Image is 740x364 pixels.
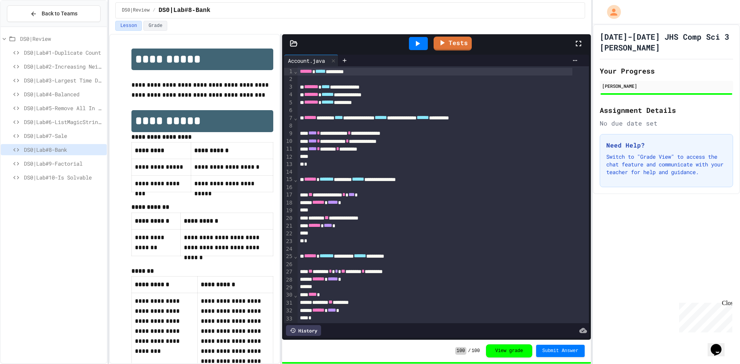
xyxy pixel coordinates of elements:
button: Grade [143,21,167,31]
div: 4 [284,91,294,99]
span: Back to Teams [42,10,77,18]
span: DS0|Lab#1-Duplicate Count [24,49,104,57]
div: History [286,325,321,336]
iframe: chat widget [676,300,732,332]
div: 13 [284,161,294,168]
span: Submit Answer [542,348,579,354]
p: Switch to "Grade View" to access the chat feature and communicate with your teacher for help and ... [606,153,727,176]
span: DS0|Lab#10-Is Solvable [24,173,104,181]
div: 11 [284,145,294,153]
div: 5 [284,99,294,107]
span: / [468,348,471,354]
h2: Assignment Details [600,105,733,116]
div: 9 [284,130,294,138]
span: DS0|Lab#8-Bank [158,6,210,15]
div: 32 [284,307,294,315]
span: DS0|Lab#4-Balanced [24,90,104,98]
a: Tests [434,37,472,50]
button: Lesson [115,21,142,31]
div: 30 [284,291,294,299]
div: Account.java [284,57,329,65]
button: Back to Teams [7,5,101,22]
div: 29 [284,284,294,292]
div: 10 [284,138,294,145]
span: DS0|Lab#9-Factorial [24,159,104,168]
div: My Account [599,3,623,21]
span: Fold line [294,176,298,183]
div: 25 [284,253,294,260]
h1: [DATE]-[DATE] JHS Comp Sci 3 [PERSON_NAME] [600,31,733,53]
div: 33 [284,315,294,323]
div: 3 [284,83,294,91]
h2: Your Progress [600,65,733,76]
div: 16 [284,184,294,191]
div: [PERSON_NAME] [602,82,731,89]
span: DS0|Lab#8-Bank [24,146,104,154]
div: 22 [284,230,294,238]
iframe: chat widget [708,333,732,356]
div: 26 [284,261,294,268]
span: DS0|Lab#6-ListMagicStrings [24,118,104,126]
div: 15 [284,176,294,183]
span: DS0|Review [122,7,150,13]
span: DS0|Lab#3-Largest Time Denominations [24,76,104,84]
div: 7 [284,114,294,122]
span: DS0|Lab#2-Increasing Neighbors [24,62,104,70]
span: DS0|Lab#5-Remove All In Range [24,104,104,112]
h3: Need Help? [606,141,727,150]
div: Account.java [284,55,338,66]
div: Chat with us now!Close [3,3,53,49]
span: Fold line [294,68,298,74]
span: Fold line [294,292,298,298]
button: View grade [486,344,532,357]
div: 1 [284,68,294,75]
span: Fold line [294,253,298,259]
div: 8 [284,122,294,130]
div: 17 [284,191,294,199]
div: 27 [284,268,294,276]
div: No due date set [600,119,733,128]
div: 21 [284,222,294,230]
div: 24 [284,245,294,253]
span: 100 [471,348,480,354]
span: Fold line [294,115,298,121]
div: 19 [284,207,294,215]
div: 18 [284,199,294,207]
button: Submit Answer [536,345,585,357]
span: DS0|Review [20,35,104,43]
div: 23 [284,238,294,245]
span: DS0|Lab#7-Sale [24,132,104,140]
div: 12 [284,153,294,161]
div: 6 [284,107,294,114]
div: 2 [284,75,294,83]
div: 14 [284,168,294,176]
div: 31 [284,299,294,307]
div: 20 [284,215,294,222]
div: 34 [284,322,294,330]
span: / [153,7,155,13]
div: 28 [284,276,294,284]
span: 100 [455,347,467,355]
